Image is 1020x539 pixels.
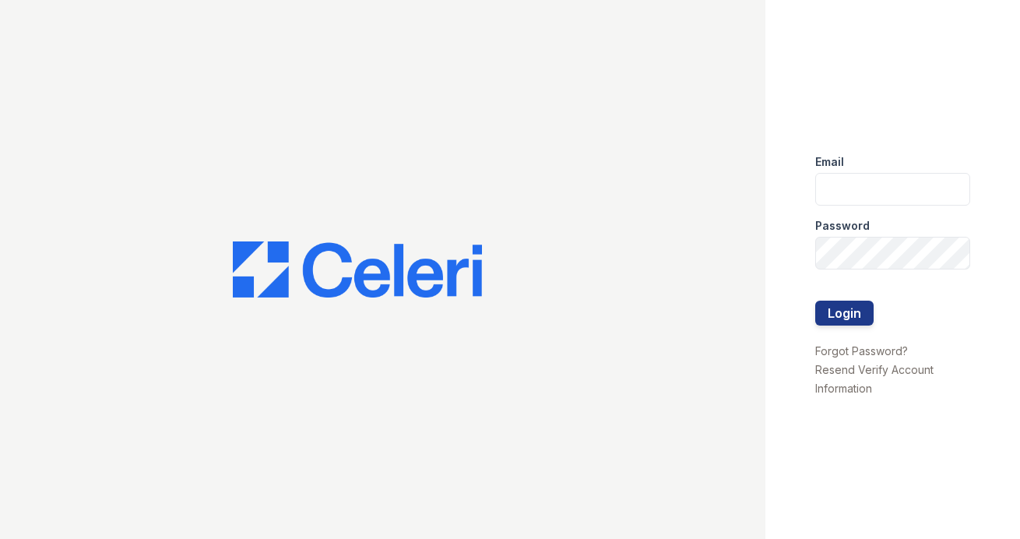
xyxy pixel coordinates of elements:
label: Password [815,218,870,234]
img: CE_Logo_Blue-a8612792a0a2168367f1c8372b55b34899dd931a85d93a1a3d3e32e68fde9ad4.png [233,241,482,298]
a: Resend Verify Account Information [815,363,934,395]
label: Email [815,154,844,170]
button: Login [815,301,874,326]
a: Forgot Password? [815,344,908,358]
